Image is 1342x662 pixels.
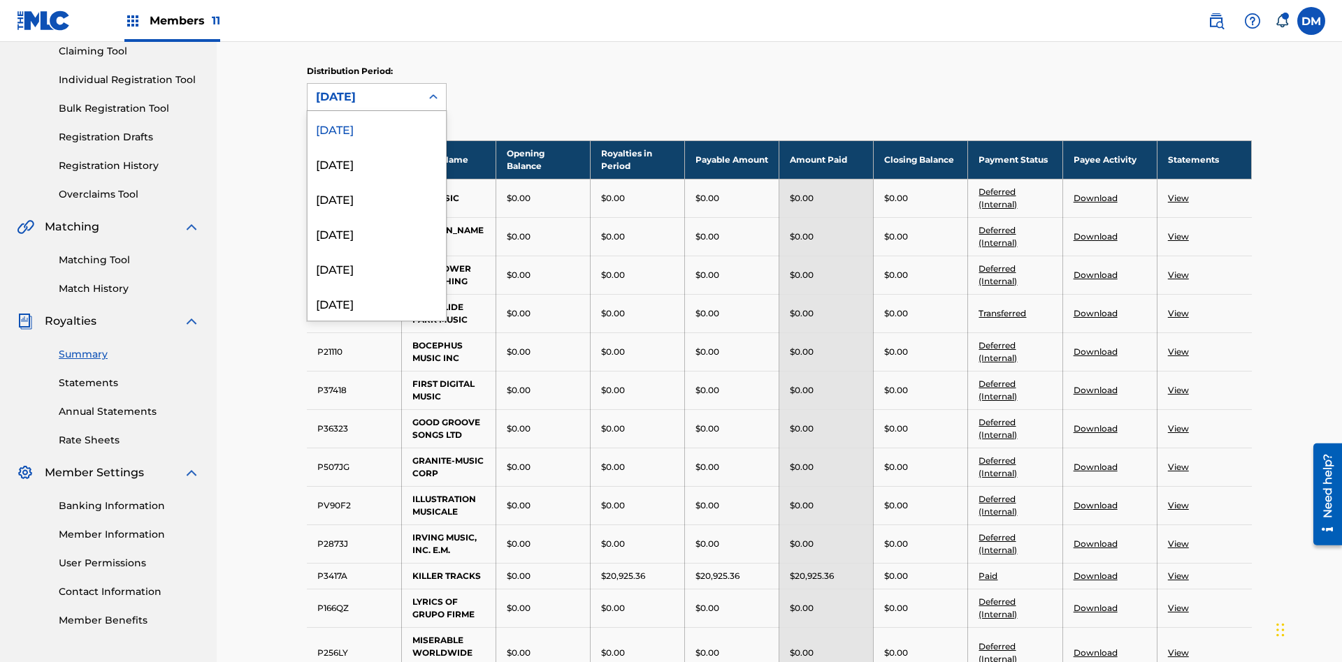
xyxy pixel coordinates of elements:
[59,73,200,87] a: Individual Registration Tool
[884,461,908,473] p: $0.00
[59,101,200,116] a: Bulk Registration Tool
[968,140,1062,179] th: Payment Status
[124,13,141,29] img: Top Rightsholders
[601,422,625,435] p: $0.00
[17,313,34,330] img: Royalties
[884,647,908,659] p: $0.00
[507,499,531,512] p: $0.00
[507,307,531,320] p: $0.00
[507,602,531,615] p: $0.00
[1074,346,1118,357] a: Download
[308,251,446,286] div: [DATE]
[307,371,401,409] td: P37418
[59,253,200,267] a: Matching Tool
[1168,231,1189,242] a: View
[1074,231,1118,242] a: Download
[695,570,739,582] p: $20,925.36
[790,461,814,473] p: $0.00
[790,538,814,550] p: $0.00
[884,570,908,582] p: $0.00
[507,230,531,243] p: $0.00
[1168,346,1189,357] a: View
[401,448,496,486] td: GRANITE-MUSIC CORP
[790,570,834,582] p: $20,925.36
[1275,14,1289,28] div: Notifications
[884,499,908,512] p: $0.00
[17,10,71,31] img: MLC Logo
[685,140,779,179] th: Payable Amount
[979,263,1017,286] a: Deferred (Internal)
[150,13,220,29] span: Members
[695,461,719,473] p: $0.00
[45,219,99,235] span: Matching
[1168,193,1189,203] a: View
[307,332,401,371] td: P21110
[401,179,496,217] td: 360 MUSIC
[884,538,908,550] p: $0.00
[601,192,625,205] p: $0.00
[601,269,625,281] p: $0.00
[1303,438,1342,552] iframe: Resource Center
[979,571,997,581] a: Paid
[183,313,200,330] img: expand
[308,286,446,321] div: [DATE]
[590,140,684,179] th: Royalties in Period
[45,464,144,481] span: Member Settings
[1168,462,1189,472] a: View
[45,313,96,330] span: Royalties
[979,596,1017,619] a: Deferred (Internal)
[507,346,531,358] p: $0.00
[401,589,496,627] td: LYRICS OF GRUPO FIRME
[507,538,531,550] p: $0.00
[979,532,1017,555] a: Deferred (Internal)
[507,384,531,397] p: $0.00
[695,230,719,243] p: $0.00
[401,332,496,371] td: BOCEPHUS MUSIC INC
[1074,308,1118,318] a: Download
[1272,595,1342,662] div: Chat Widget
[59,404,200,419] a: Annual Statements
[1074,571,1118,581] a: Download
[59,44,200,59] a: Claiming Tool
[1168,500,1189,510] a: View
[1244,13,1261,29] img: help
[307,409,401,448] td: P36323
[695,384,719,397] p: $0.00
[59,187,200,202] a: Overclaims Tool
[884,230,908,243] p: $0.00
[59,527,200,542] a: Member Information
[59,556,200,571] a: User Permissions
[601,538,625,550] p: $0.00
[496,140,590,179] th: Opening Balance
[695,192,719,205] p: $0.00
[401,140,496,179] th: Payee Name
[507,192,531,205] p: $0.00
[1208,13,1225,29] img: search
[307,448,401,486] td: P507JG
[790,269,814,281] p: $0.00
[401,409,496,448] td: GOOD GROOVE SONGS LTD
[1168,308,1189,318] a: View
[507,269,531,281] p: $0.00
[1157,140,1251,179] th: Statements
[1168,423,1189,434] a: View
[316,89,412,105] div: [DATE]
[601,230,625,243] p: $0.00
[695,422,719,435] p: $0.00
[17,219,34,235] img: Matching
[59,584,200,599] a: Contact Information
[1239,7,1267,35] div: Help
[308,146,446,181] div: [DATE]
[695,269,719,281] p: $0.00
[790,602,814,615] p: $0.00
[601,570,645,582] p: $20,925.36
[307,524,401,563] td: P2873J
[1168,385,1189,395] a: View
[401,217,496,256] td: [PERSON_NAME]
[601,384,625,397] p: $0.00
[790,647,814,659] p: $0.00
[884,346,908,358] p: $0.00
[59,376,200,390] a: Statements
